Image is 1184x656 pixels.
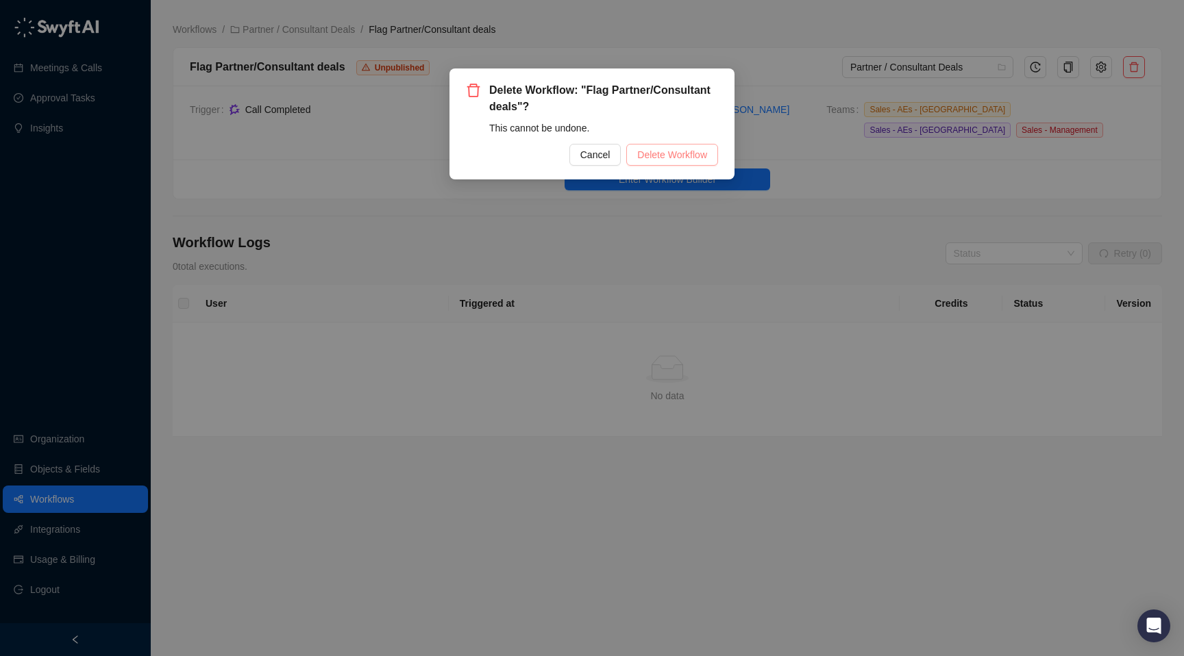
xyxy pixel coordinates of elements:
[1137,609,1170,642] div: Open Intercom Messenger
[489,82,718,115] span: Delete Workflow: "Flag Partner/Consultant deals"?
[466,83,481,98] span: delete
[489,121,718,136] div: This cannot be undone.
[626,144,718,166] button: Delete Workflow
[580,147,610,162] span: Cancel
[569,144,621,166] button: Cancel
[637,147,707,162] span: Delete Workflow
